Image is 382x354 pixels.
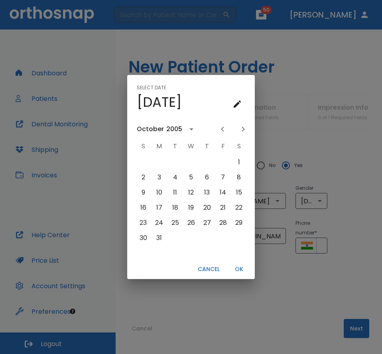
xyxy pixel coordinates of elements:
[184,216,198,230] button: Oct 26, 2005
[152,201,166,215] button: Oct 17, 2005
[184,185,198,200] button: Oct 12, 2005
[152,216,166,230] button: Oct 24, 2005
[152,231,166,245] button: Oct 31, 2005
[152,170,166,185] button: Oct 3, 2005
[168,216,182,230] button: Oct 25, 2005
[200,170,214,185] button: Oct 6, 2005
[216,138,230,154] span: F
[184,138,198,154] span: W
[152,138,166,154] span: M
[137,94,182,110] h4: [DATE]
[232,185,246,200] button: Oct 15, 2005
[216,122,229,136] button: Previous month
[216,185,230,200] button: Oct 14, 2005
[184,170,198,185] button: Oct 5, 2005
[152,185,166,200] button: Oct 10, 2005
[137,81,166,94] span: Select date
[236,122,250,136] button: Next month
[195,263,223,276] button: Cancel
[136,185,150,200] button: Oct 9, 2005
[200,185,214,200] button: Oct 13, 2005
[136,201,150,215] button: Oct 16, 2005
[216,170,230,185] button: Oct 7, 2005
[136,170,150,185] button: Oct 2, 2005
[232,155,246,169] button: Oct 1, 2005
[216,216,230,230] button: Oct 28, 2005
[226,263,252,276] button: OK
[216,201,230,215] button: Oct 21, 2005
[200,216,214,230] button: Oct 27, 2005
[136,216,150,230] button: Oct 23, 2005
[185,122,198,136] button: calendar view is open, switch to year view
[200,201,214,215] button: Oct 20, 2005
[232,170,246,185] button: Oct 8, 2005
[168,170,182,185] button: Oct 4, 2005
[168,201,182,215] button: Oct 18, 2005
[166,124,182,134] div: 2005
[136,138,150,154] span: S
[137,124,164,134] div: October
[232,138,246,154] span: S
[229,96,245,112] button: calendar view is open, go to text input view
[232,201,246,215] button: Oct 22, 2005
[184,201,198,215] button: Oct 19, 2005
[232,216,246,230] button: Oct 29, 2005
[200,138,214,154] span: T
[136,231,150,245] button: Oct 30, 2005
[168,138,182,154] span: T
[168,185,182,200] button: Oct 11, 2005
